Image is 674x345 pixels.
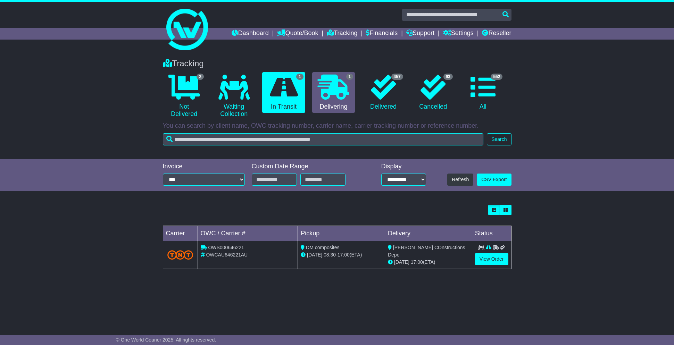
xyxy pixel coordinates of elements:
a: Financials [366,28,398,40]
span: © One World Courier 2025. All rights reserved. [116,337,216,343]
span: [PERSON_NAME] COnstructions Depo [388,245,465,258]
td: OWC / Carrier # [198,226,298,241]
a: CSV Export [477,174,511,186]
td: Pickup [298,226,385,241]
button: Refresh [447,174,473,186]
div: Tracking [159,59,515,69]
p: You can search by client name, OWC tracking number, carrier name, carrier tracking number or refe... [163,122,511,130]
a: Dashboard [232,28,269,40]
div: Display [381,163,426,170]
div: (ETA) [388,259,469,266]
span: 17:00 [411,259,423,265]
span: 17:00 [338,252,350,258]
span: 2 [197,74,204,80]
span: 1 [346,74,353,80]
div: Invoice [163,163,245,170]
td: Delivery [385,226,472,241]
a: Reseller [482,28,511,40]
span: [DATE] [394,259,409,265]
span: DM composites [306,245,339,250]
img: TNT_Domestic.png [167,250,193,260]
span: OWS000646221 [208,245,244,250]
span: 93 [443,74,453,80]
a: Waiting Collection [213,72,255,120]
a: 93 Cancelled [412,72,455,113]
span: OWCAU646221AU [206,252,248,258]
a: Settings [443,28,474,40]
button: Search [487,133,511,145]
a: 1 In Transit [262,72,305,113]
td: Carrier [163,226,198,241]
a: Support [406,28,434,40]
a: 1 Delivering [312,72,355,113]
a: View Order [475,253,508,265]
a: 457 Delivered [362,72,405,113]
a: Tracking [327,28,357,40]
a: 552 All [461,72,504,113]
span: 08:30 [324,252,336,258]
td: Status [472,226,511,241]
a: Quote/Book [277,28,318,40]
span: 1 [296,74,303,80]
span: 457 [391,74,403,80]
span: [DATE] [307,252,322,258]
span: 552 [491,74,502,80]
a: 2 Not Delivered [163,72,206,120]
div: Custom Date Range [252,163,363,170]
div: - (ETA) [301,251,382,259]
